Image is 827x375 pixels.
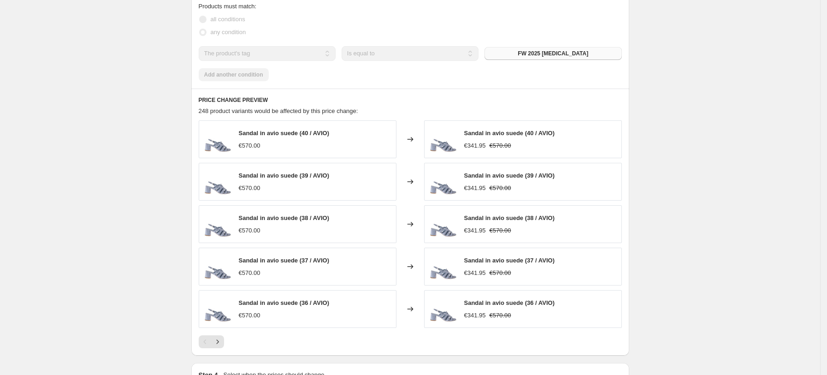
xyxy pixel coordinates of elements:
strike: €570.00 [490,226,511,235]
img: D5F304P5CAMO1540_1_wxpoag_80x.jpg [204,168,231,196]
span: all conditions [211,16,245,23]
span: any condition [211,29,246,36]
img: D5F304P5CAMO1540_1_wxpoag_80x.jpg [429,125,457,153]
span: Sandal in avio suede (36 / AVIO) [464,299,555,306]
span: Sandal in avio suede (39 / AVIO) [239,172,330,179]
strike: €570.00 [490,184,511,193]
span: Sandal in avio suede (37 / AVIO) [464,257,555,264]
div: €570.00 [239,226,260,235]
img: D5F304P5CAMO1540_1_wxpoag_80x.jpg [204,253,231,280]
div: €570.00 [239,268,260,278]
div: €341.95 [464,226,486,235]
img: D5F304P5CAMO1540_1_wxpoag_80x.jpg [204,295,231,323]
strike: €570.00 [490,311,511,320]
div: €341.95 [464,268,486,278]
img: D5F304P5CAMO1540_1_wxpoag_80x.jpg [204,125,231,153]
span: Sandal in avio suede (37 / AVIO) [239,257,330,264]
strike: €570.00 [490,268,511,278]
div: €570.00 [239,141,260,150]
strike: €570.00 [490,141,511,150]
nav: Pagination [199,335,224,348]
h6: PRICE CHANGE PREVIEW [199,96,622,104]
div: €341.95 [464,311,486,320]
span: Sandal in avio suede (40 / AVIO) [464,130,555,137]
img: D5F304P5CAMO1540_1_wxpoag_80x.jpg [429,210,457,238]
div: €341.95 [464,141,486,150]
span: 248 product variants would be affected by this price change: [199,107,358,114]
div: €570.00 [239,311,260,320]
span: Sandal in avio suede (38 / AVIO) [464,214,555,221]
div: €341.95 [464,184,486,193]
span: Products must match: [199,3,257,10]
span: Sandal in avio suede (36 / AVIO) [239,299,330,306]
div: €570.00 [239,184,260,193]
img: D5F304P5CAMO1540_1_wxpoag_80x.jpg [429,253,457,280]
span: Sandal in avio suede (38 / AVIO) [239,214,330,221]
span: Sandal in avio suede (39 / AVIO) [464,172,555,179]
button: Next [211,335,224,348]
img: D5F304P5CAMO1540_1_wxpoag_80x.jpg [429,168,457,196]
img: D5F304P5CAMO1540_1_wxpoag_80x.jpg [204,210,231,238]
span: Sandal in avio suede (40 / AVIO) [239,130,330,137]
img: D5F304P5CAMO1540_1_wxpoag_80x.jpg [429,295,457,323]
